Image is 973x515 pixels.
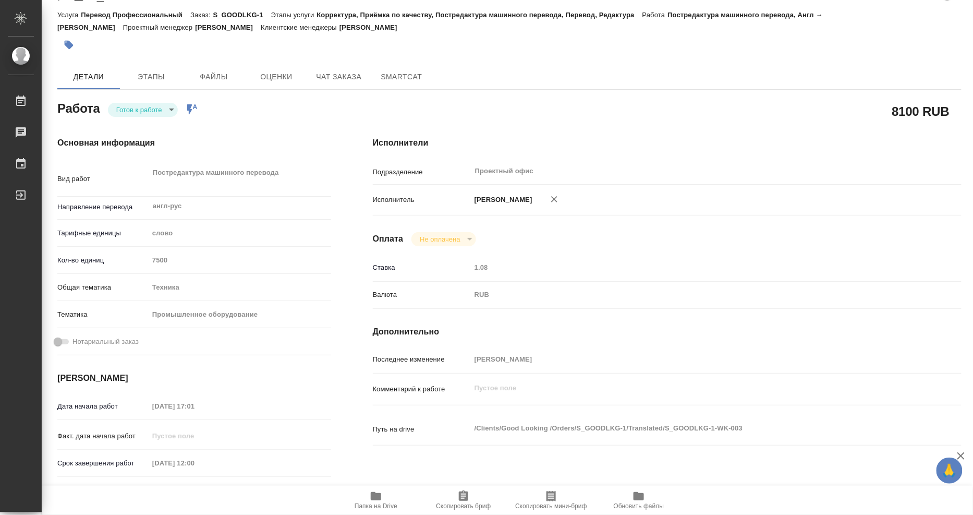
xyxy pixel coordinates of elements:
p: [PERSON_NAME] [339,23,405,31]
button: Не оплачена [417,235,463,244]
input: Пустое поле [471,260,913,275]
span: SmartCat [376,70,427,83]
span: Детали [64,70,114,83]
button: Скопировать бриф [420,486,507,515]
p: Дата начала работ [57,401,149,412]
p: Заказ: [190,11,213,19]
div: RUB [471,286,913,304]
p: Подразделение [373,167,471,177]
p: [PERSON_NAME] [195,23,261,31]
p: Общая тематика [57,282,149,293]
span: Скопировать мини-бриф [515,502,587,510]
p: Услуга [57,11,81,19]
span: Папка на Drive [355,502,397,510]
span: Этапы [126,70,176,83]
h2: Работа [57,98,100,117]
span: Оценки [251,70,301,83]
p: Кол-во единиц [57,255,149,266]
p: Комментарий к работе [373,384,471,394]
div: Готов к работе [108,103,178,117]
button: Скопировать мини-бриф [507,486,595,515]
span: 🙏 [941,460,958,482]
span: Обновить файлы [614,502,664,510]
p: S_GOODLKG-1 [213,11,271,19]
p: Этапы услуги [271,11,317,19]
div: Готов к работе [411,232,476,246]
input: Пустое поле [149,456,240,471]
p: Клиентские менеджеры [261,23,339,31]
textarea: /Clients/Good Looking /Orders/S_GOODLKG-1/Translated/S_GOODLKG-1-WK-003 [471,420,913,437]
p: Направление перевода [57,202,149,212]
p: Проектный менеджер [123,23,195,31]
input: Пустое поле [149,253,331,268]
p: Вид работ [57,174,149,184]
button: Обновить файлы [595,486,683,515]
button: Добавить тэг [57,33,80,56]
p: Перевод Профессиональный [81,11,190,19]
button: Удалить исполнителя [543,188,566,211]
div: Промышленное оборудование [149,306,331,324]
p: Работа [642,11,668,19]
p: Срок завершения работ [57,458,149,469]
span: Файлы [189,70,239,83]
input: Пустое поле [471,352,913,367]
p: Путь на drive [373,424,471,435]
input: Пустое поле [149,428,240,444]
button: 🙏 [936,458,963,484]
button: Готов к работе [113,105,165,114]
h4: Исполнители [373,137,962,149]
p: Факт. дата начала работ [57,431,149,441]
h4: Дополнительно [373,326,962,338]
input: Пустое поле [149,399,240,414]
button: Папка на Drive [332,486,420,515]
span: Нотариальный заказ [72,337,139,347]
p: Валюта [373,290,471,300]
p: Исполнитель [373,195,471,205]
h2: 8100 RUB [892,102,950,120]
h4: Оплата [373,233,404,245]
div: слово [149,224,331,242]
div: Техника [149,279,331,296]
p: Ставка [373,262,471,273]
span: Чат заказа [314,70,364,83]
p: Корректура, Приёмка по качеству, Постредактура машинного перевода, Перевод, Редактура [317,11,642,19]
h4: [PERSON_NAME] [57,372,331,385]
span: Скопировать бриф [436,502,491,510]
p: Тематика [57,309,149,320]
p: Последнее изменение [373,354,471,365]
h4: Основная информация [57,137,331,149]
p: [PERSON_NAME] [471,195,532,205]
p: Тарифные единицы [57,228,149,238]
